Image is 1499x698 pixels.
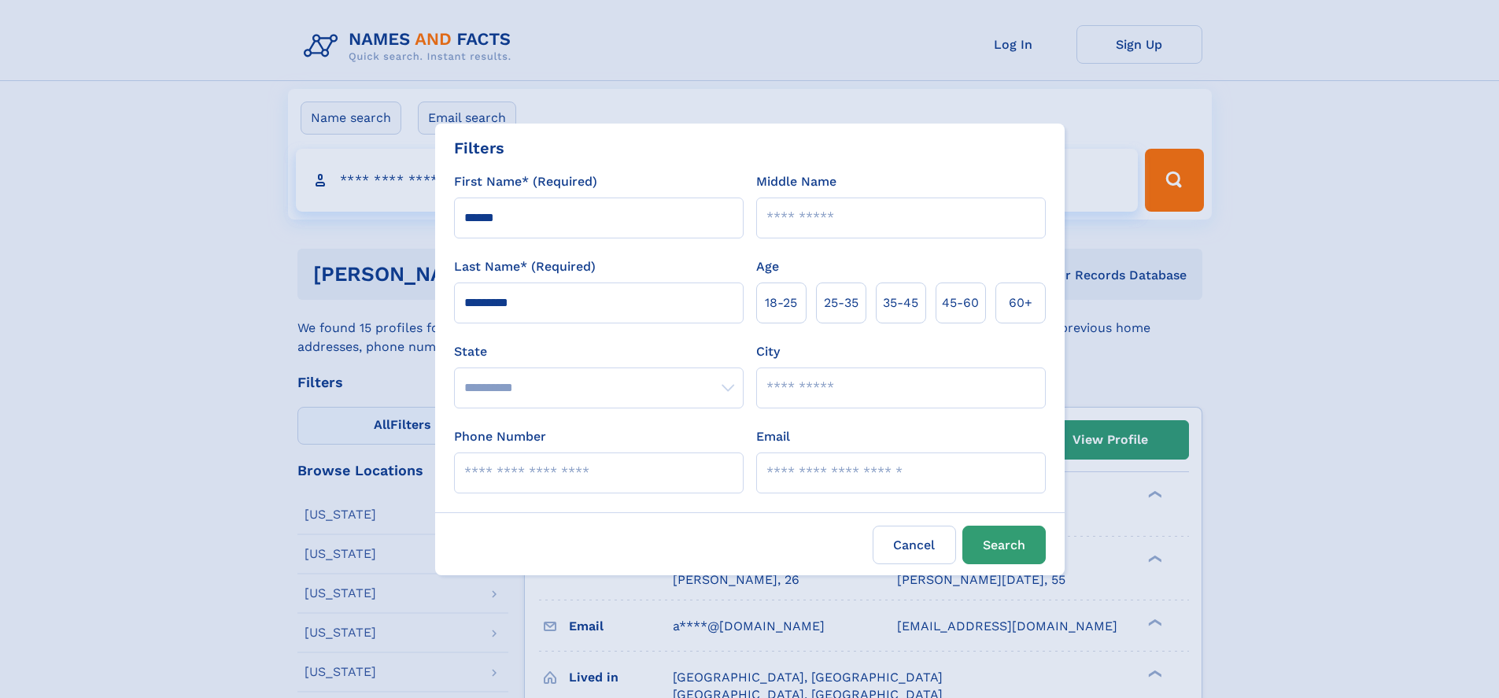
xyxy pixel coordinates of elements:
span: 60+ [1009,294,1032,312]
label: State [454,342,744,361]
label: Middle Name [756,172,836,191]
label: Phone Number [454,427,546,446]
label: Age [756,257,779,276]
span: 25‑35 [824,294,858,312]
span: 18‑25 [765,294,797,312]
button: Search [962,526,1046,564]
label: Cancel [873,526,956,564]
label: First Name* (Required) [454,172,597,191]
label: Email [756,427,790,446]
label: City [756,342,780,361]
div: Filters [454,136,504,160]
span: 35‑45 [883,294,918,312]
label: Last Name* (Required) [454,257,596,276]
span: 45‑60 [942,294,979,312]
